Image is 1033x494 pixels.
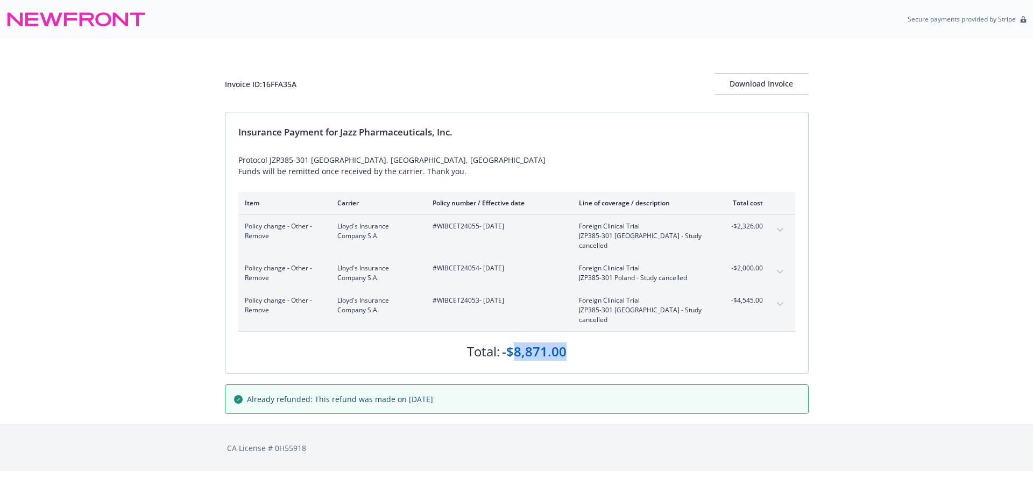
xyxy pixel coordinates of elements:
button: Download Invoice [714,73,809,95]
span: #WIBCET24053 - [DATE] [433,296,562,305]
span: JZP385-301 [GEOGRAPHIC_DATA] - Study cancelled [579,305,705,325]
div: Total cost [723,198,763,207]
span: Lloyd's Insurance Company S.A. [337,221,415,241]
span: Foreign Clinical TrialJZP385-301 Poland - Study cancelled [579,263,705,283]
div: -$8,871.00 [502,342,567,361]
p: Secure payments provided by Stripe [908,15,1016,24]
span: #WIBCET24054 - [DATE] [433,263,562,273]
span: Lloyd's Insurance Company S.A. [337,263,415,283]
div: Policy change - Other - RemoveLloyd's Insurance Company S.A.#WIBCET24055- [DATE]Foreign Clinical ... [238,215,795,257]
span: Already refunded: This refund was made on [DATE] [247,393,433,405]
div: Carrier [337,198,415,207]
div: CA License # 0H55918 [227,442,806,454]
span: JZP385-301 Poland - Study cancelled [579,273,705,283]
span: Foreign Clinical Trial [579,263,705,273]
span: Policy change - Other - Remove [245,221,320,241]
span: JZP385-301 [GEOGRAPHIC_DATA] - Study cancelled [579,231,705,250]
button: expand content [772,221,789,239]
button: expand content [772,263,789,281]
span: Lloyd's Insurance Company S.A. [337,296,415,315]
div: Policy number / Effective date [433,198,562,207]
span: -$2,326.00 [723,221,763,231]
div: Insurance Payment for Jazz Pharmaceuticals, Inc. [238,125,795,139]
span: -$2,000.00 [723,263,763,273]
span: Policy change - Other - Remove [245,263,320,283]
button: expand content [772,296,789,313]
div: Item [245,198,320,207]
span: Foreign Clinical Trial [579,296,705,305]
span: #WIBCET24055 - [DATE] [433,221,562,231]
span: Foreign Clinical TrialJZP385-301 [GEOGRAPHIC_DATA] - Study cancelled [579,221,705,250]
span: Foreign Clinical Trial [579,221,705,231]
span: -$4,545.00 [723,296,763,305]
div: Invoice ID: 16FFA35A [225,78,296,90]
div: Line of coverage / description [579,198,705,207]
span: Policy change - Other - Remove [245,296,320,315]
div: Protocol JZP385-301 [GEOGRAPHIC_DATA], [GEOGRAPHIC_DATA], [GEOGRAPHIC_DATA] Funds will be remitte... [238,154,795,177]
span: Foreign Clinical TrialJZP385-301 [GEOGRAPHIC_DATA] - Study cancelled [579,296,705,325]
div: Policy change - Other - RemoveLloyd's Insurance Company S.A.#WIBCET24053- [DATE]Foreign Clinical ... [238,289,795,331]
div: Total: [467,342,500,361]
div: Download Invoice [714,74,809,94]
div: Policy change - Other - RemoveLloyd's Insurance Company S.A.#WIBCET24054- [DATE]Foreign Clinical ... [238,257,795,289]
